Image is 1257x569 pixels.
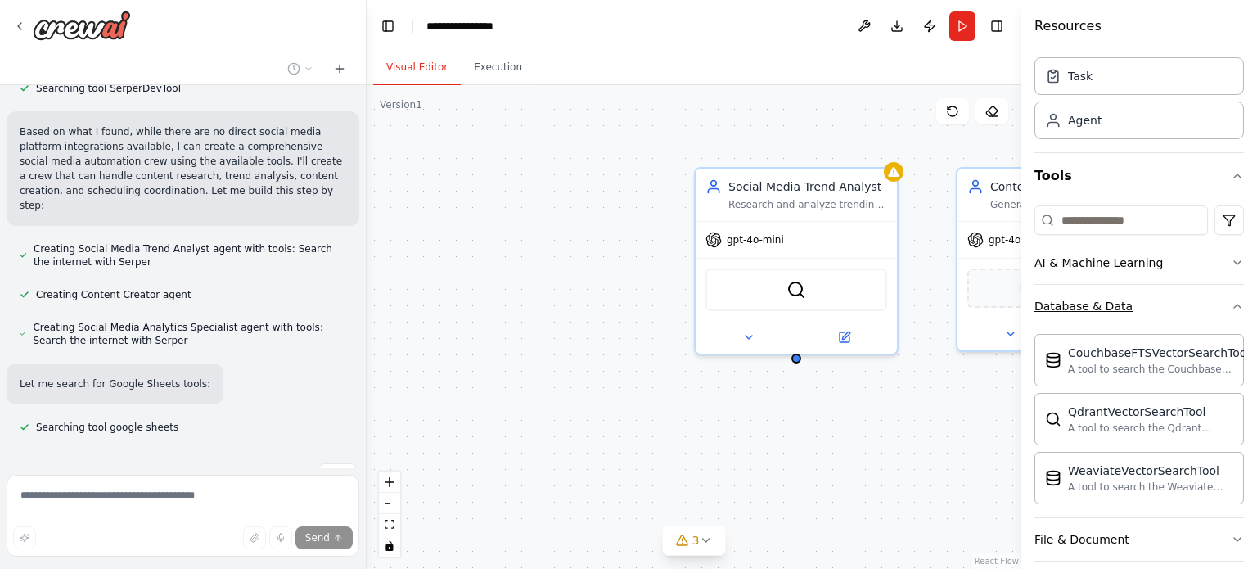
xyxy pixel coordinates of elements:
[1034,242,1244,284] button: AI & Machine Learning
[975,557,1019,566] a: React Flow attribution
[989,233,1046,246] span: gpt-4o-mini
[373,51,461,85] button: Visual Editor
[1034,16,1102,36] h4: Resources
[380,98,422,111] div: Version 1
[728,198,887,211] div: Research and analyze trending topics, hashtags, and content themes in {industry} to identify vira...
[20,377,210,391] p: Let me search for Google Sheets tools:
[379,493,400,514] button: zoom out
[1068,422,1233,435] div: A tool to search the Qdrant database for relevant information on internal documents.
[13,526,36,549] button: Improve this prompt
[379,472,400,557] div: React Flow controls
[1034,327,1244,517] div: Database & Data
[1034,518,1244,561] button: File & Document
[319,463,356,488] button: Stop the agent work
[1034,531,1129,548] div: File & Document
[1034,285,1244,327] button: Database & Data
[727,233,784,246] span: gpt-4o-mini
[1068,363,1250,376] div: A tool to search the Couchbase database for relevant information on internal documents.
[985,15,1008,38] button: Hide right sidebar
[663,526,726,556] button: 3
[1068,345,1250,361] div: CouchbaseFTSVectorSearchTool
[281,59,320,79] button: Switch to previous chat
[1034,298,1133,314] div: Database & Data
[36,288,191,301] span: Creating Content Creator agent
[1034,255,1163,271] div: AI & Machine Learning
[36,421,178,434] span: Searching tool google sheets
[36,82,181,95] span: Searching tool SerperDevTool
[426,18,508,34] nav: breadcrumb
[269,526,292,549] button: Click to speak your automation idea
[1068,68,1093,84] div: Task
[243,526,266,549] button: Upload files
[305,531,330,544] span: Send
[20,124,346,213] p: Based on what I found, while there are no direct social media platform integrations available, I ...
[379,535,400,557] button: toggle interactivity
[1068,404,1233,420] div: QdrantVectorSearchTool
[1045,352,1061,368] img: Couchbaseftsvectorsearchtool
[33,11,131,40] img: Logo
[694,167,899,355] div: Social Media Trend AnalystResearch and analyze trending topics, hashtags, and content themes in {...
[33,321,346,347] span: Creating Social Media Analytics Specialist agent with tools: Search the internet with Serper
[376,15,399,38] button: Hide left sidebar
[327,59,353,79] button: Start a new chat
[1068,481,1233,494] div: A tool to search the Weaviate database for relevant information on internal documents.
[1034,51,1244,152] div: Crew
[1045,470,1061,486] img: Weaviatevectorsearchtool
[295,526,353,549] button: Send
[798,327,890,347] button: Open in side panel
[1045,411,1061,427] img: Qdrantvectorsearchtool
[379,472,400,493] button: zoom in
[956,167,1160,352] div: Content CreatorGenerate engaging, platform-specific social media content including posts, caption...
[1068,112,1102,129] div: Agent
[728,178,887,195] div: Social Media Trend Analyst
[1034,153,1244,199] button: Tools
[34,242,346,269] span: Creating Social Media Trend Analyst agent with tools: Search the internet with Serper
[461,51,535,85] button: Execution
[990,198,1149,211] div: Generate engaging, platform-specific social media content including posts, captions, hashtags, an...
[1068,463,1233,479] div: WeaviateVectorSearchTool
[379,514,400,535] button: fit view
[990,178,1149,195] div: Content Creator
[692,532,700,549] span: 3
[786,280,806,300] img: SerperDevTool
